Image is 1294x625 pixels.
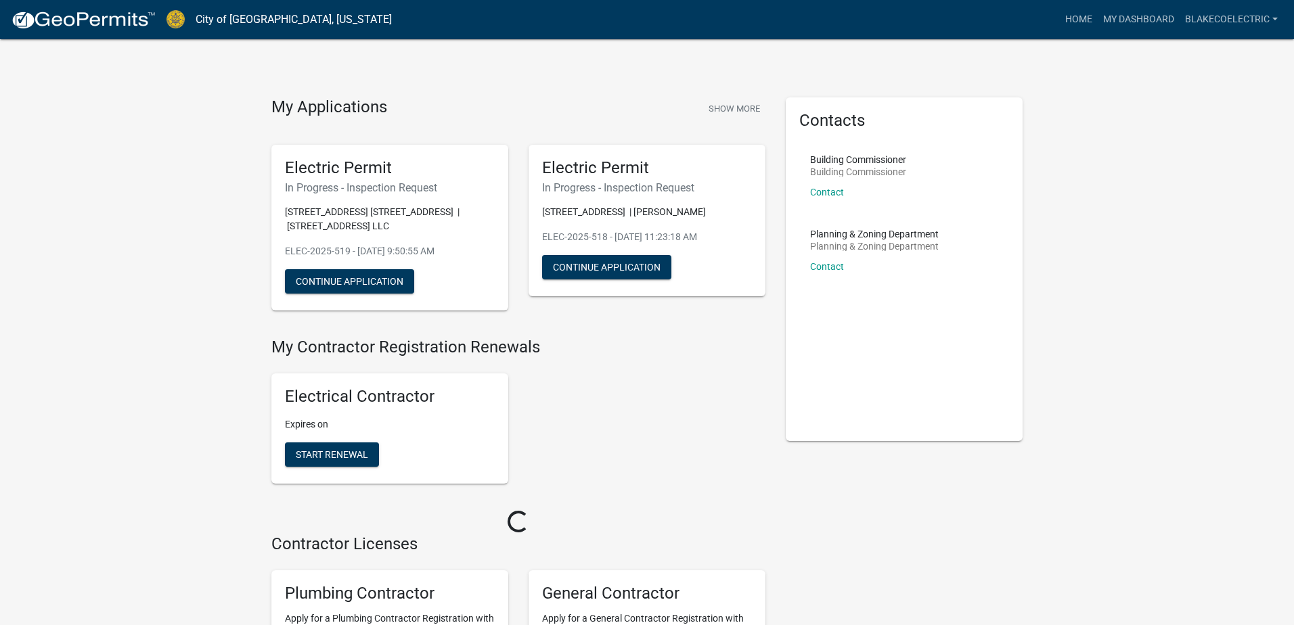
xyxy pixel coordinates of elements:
p: Planning & Zoning Department [810,241,939,251]
a: Contact [810,261,844,272]
a: Home [1060,7,1098,32]
button: Show More [703,97,765,120]
h5: Plumbing Contractor [285,584,495,603]
a: City of [GEOGRAPHIC_DATA], [US_STATE] [196,8,392,31]
h4: My Contractor Registration Renewals [271,338,765,357]
p: Expires on [285,417,495,432]
p: [STREET_ADDRESS] [STREET_ADDRESS] | [STREET_ADDRESS] LLC [285,205,495,233]
p: ELEC-2025-518 - [DATE] 11:23:18 AM [542,230,752,244]
button: Start Renewal [285,442,379,467]
h5: Contacts [799,111,1009,131]
p: ELEC-2025-519 - [DATE] 9:50:55 AM [285,244,495,258]
span: Start Renewal [296,449,368,460]
p: Planning & Zoning Department [810,229,939,239]
h6: In Progress - Inspection Request [542,181,752,194]
button: Continue Application [542,255,671,279]
a: My Dashboard [1098,7,1180,32]
p: [STREET_ADDRESS] | [PERSON_NAME] [542,205,752,219]
h5: General Contractor [542,584,752,603]
h4: My Applications [271,97,387,118]
h5: Electric Permit [542,158,752,178]
h4: Contractor Licenses [271,534,765,554]
h6: In Progress - Inspection Request [285,181,495,194]
h5: Electric Permit [285,158,495,178]
img: City of Jeffersonville, Indiana [166,10,185,28]
a: Blakecoelectric [1180,7,1283,32]
p: Building Commissioner [810,155,906,164]
button: Continue Application [285,269,414,294]
a: Contact [810,187,844,198]
h5: Electrical Contractor [285,387,495,407]
p: Building Commissioner [810,167,906,177]
wm-registration-list-section: My Contractor Registration Renewals [271,338,765,494]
